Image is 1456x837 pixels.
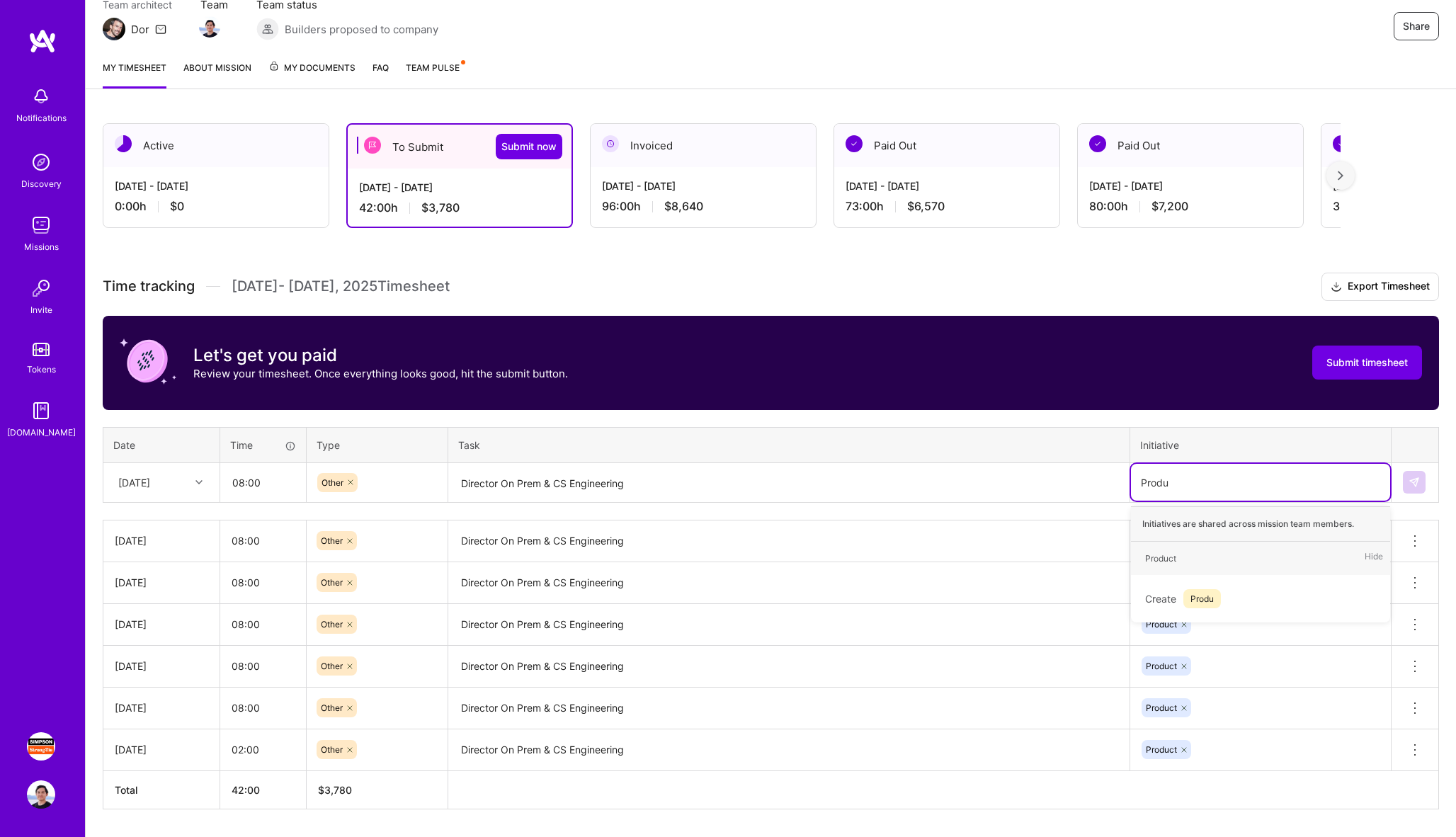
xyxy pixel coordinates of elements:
button: Share [1394,12,1439,40]
input: HH:MM [221,464,305,501]
img: tokens [33,343,50,356]
span: Other [321,744,343,755]
h3: Let's get you paid [193,345,568,366]
span: Other [321,535,343,546]
span: My Documents [268,60,356,76]
span: $ 3,780 [318,784,352,796]
span: [DATE] - [DATE] , 2025 Timesheet [232,278,450,295]
div: Paid Out [834,124,1059,167]
div: [DATE] [115,742,208,757]
span: $8,640 [664,199,703,214]
a: About Mission [183,60,251,89]
textarea: Director On Prem & CS Engineering [450,465,1128,502]
span: Other [321,577,343,588]
span: $3,780 [421,200,460,215]
span: Product [1146,702,1177,713]
div: [DATE] [115,700,208,715]
img: right [1338,171,1343,181]
div: [DATE] [115,617,208,632]
img: guide book [27,397,55,425]
div: Invoiced [591,124,816,167]
div: [DATE] [118,475,150,490]
textarea: Director On Prem & CS Engineering [450,522,1128,561]
a: User Avatar [23,780,59,809]
span: Builders proposed to company [285,22,438,37]
span: Submit timesheet [1326,355,1408,370]
button: Submit now [496,134,562,159]
textarea: Director On Prem & CS Engineering [450,731,1128,770]
input: HH:MM [220,689,306,727]
div: To Submit [348,125,571,169]
div: Dor [131,22,149,37]
div: [DOMAIN_NAME] [7,425,76,440]
img: Simpson Strong-Tie: Product Manager TY [27,732,55,761]
div: [DATE] [115,575,208,590]
a: FAQ [372,60,389,89]
div: 96:00 h [602,199,804,214]
img: teamwork [27,211,55,239]
div: Initiatives are shared across mission team members. [1131,506,1390,542]
input: HH:MM [220,564,306,601]
div: Active [103,124,329,167]
span: Product [1146,661,1177,671]
span: Other [322,477,343,488]
a: Simpson Strong-Tie: Product Manager TY [23,732,59,761]
div: [DATE] - [DATE] [846,178,1048,193]
div: [DATE] - [DATE] [602,178,804,193]
img: Paid Out [846,135,863,152]
img: logo [28,28,57,54]
button: Submit timesheet [1312,346,1422,380]
input: HH:MM [220,605,306,643]
i: icon Download [1331,280,1342,295]
img: Paid Out [1089,135,1106,152]
span: Product [1146,619,1177,630]
button: Export Timesheet [1321,273,1439,301]
div: Tokens [27,362,56,377]
span: Share [1403,19,1430,33]
img: Submit [1409,477,1420,488]
span: Hide [1365,549,1383,568]
img: Team Architect [103,18,125,40]
img: Invite [27,274,55,302]
span: Other [321,702,343,713]
div: 80:00 h [1089,199,1292,214]
a: Team Pulse [406,60,464,89]
img: Active [115,135,132,152]
img: User Avatar [27,780,55,809]
textarea: Director On Prem & CS Engineering [450,605,1128,644]
div: [DATE] - [DATE] [359,180,560,195]
span: Team Pulse [406,62,460,73]
div: [DATE] - [DATE] [1089,178,1292,193]
div: 0:00 h [115,199,317,214]
a: Team Member Avatar [200,15,219,39]
input: HH:MM [220,522,306,559]
i: icon Chevron [195,479,203,486]
span: $0 [170,199,184,214]
div: Create [1138,582,1383,615]
span: Time tracking [103,278,195,295]
span: $7,200 [1151,199,1188,214]
a: My timesheet [103,60,166,89]
th: Task [448,427,1130,462]
span: Other [321,619,343,630]
th: Type [307,427,448,462]
img: bell [27,82,55,110]
img: discovery [27,148,55,176]
div: [DATE] [115,659,208,673]
textarea: Director On Prem & CS Engineering [450,564,1128,603]
span: Product [1146,744,1177,755]
div: Initiative [1140,438,1381,452]
div: Notifications [16,110,67,125]
img: Invoiced [602,135,619,152]
div: 73:00 h [846,199,1048,214]
div: Paid Out [1078,124,1303,167]
img: Builders proposed to company [256,18,279,40]
span: Other [321,661,343,671]
div: [DATE] - [DATE] [115,178,317,193]
textarea: Director On Prem & CS Engineering [450,647,1128,686]
div: Invite [30,302,52,317]
input: HH:MM [220,647,306,685]
input: HH:MM [220,731,306,768]
th: Date [103,427,220,462]
i: icon Mail [155,23,166,35]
